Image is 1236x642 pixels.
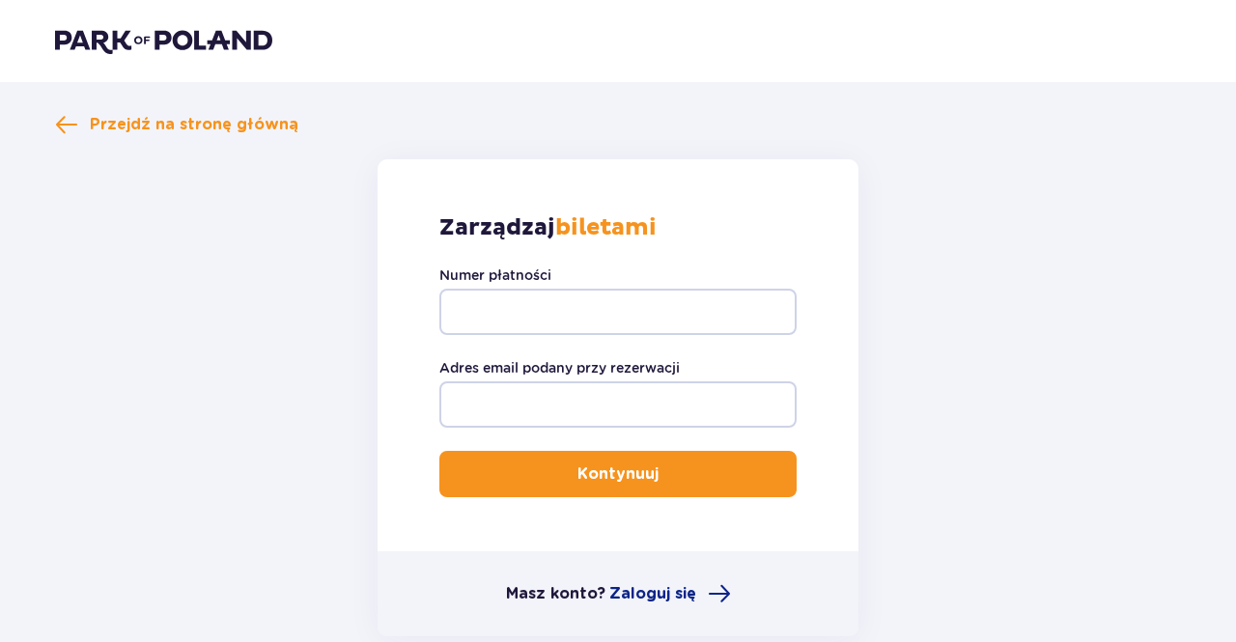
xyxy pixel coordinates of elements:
p: Kontynuuj [577,463,659,485]
label: Numer płatności [439,265,551,285]
span: Zaloguj się [609,583,696,604]
label: Adres email podany przy rezerwacji [439,358,680,377]
img: Park of Poland logo [55,27,272,54]
span: Przejdź na stronę główną [90,114,298,135]
button: Kontynuuj [439,451,797,497]
a: Zaloguj się [609,582,731,605]
p: Zarządzaj [439,213,657,242]
strong: biletami [555,213,657,242]
a: Przejdź na stronę główną [55,113,298,136]
p: Masz konto? [506,583,605,604]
